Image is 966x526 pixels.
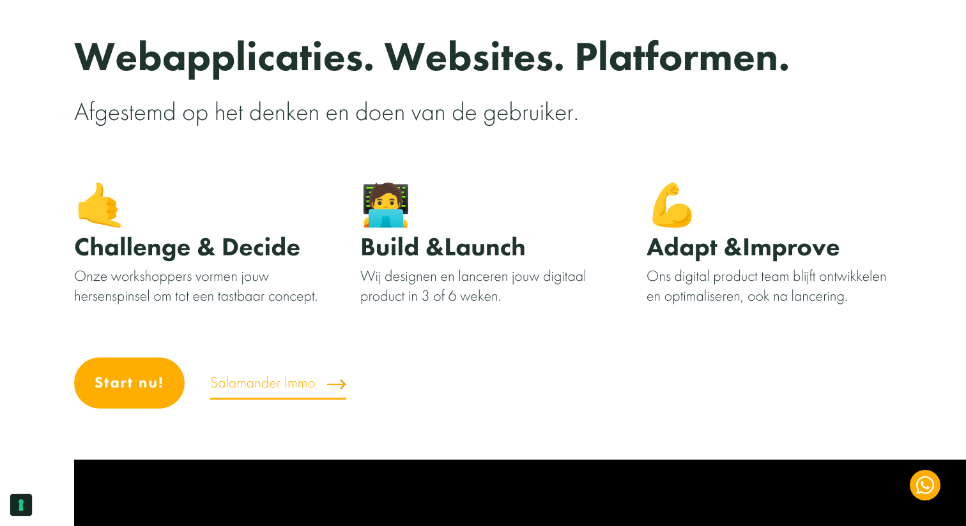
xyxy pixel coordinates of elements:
a: Salamander Immo [210,366,346,400]
p: Onze workshoppers vormen jouw hersenspinsel om tot een tastbaar concept. [74,266,319,306]
h3: Build & Launch [360,232,606,261]
button: Uw voorkeuren voor toestemming voor trackingtechnologieën [10,494,32,516]
h3: Adapt & Improve [647,232,892,261]
span: 🤙 [74,179,125,232]
span: 💪 [647,179,698,232]
p: Afgestemd op het denken en doen van de gebruiker. [74,95,892,128]
h2: Webapplicaties. Websites. Platformen. [74,34,892,80]
a: Start nu! [74,357,185,409]
img: WhatsApp [916,476,934,494]
p: Ons digital product team blijft ontwikkelen en optimaliseren, ook na lancering. [647,266,892,306]
h3: Challenge & Decide [74,232,319,261]
p: Wij designen en lanceren jouw digitaal product in 3 of 6 weken. [360,266,606,306]
span: 🧑‍💻 [360,179,411,232]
